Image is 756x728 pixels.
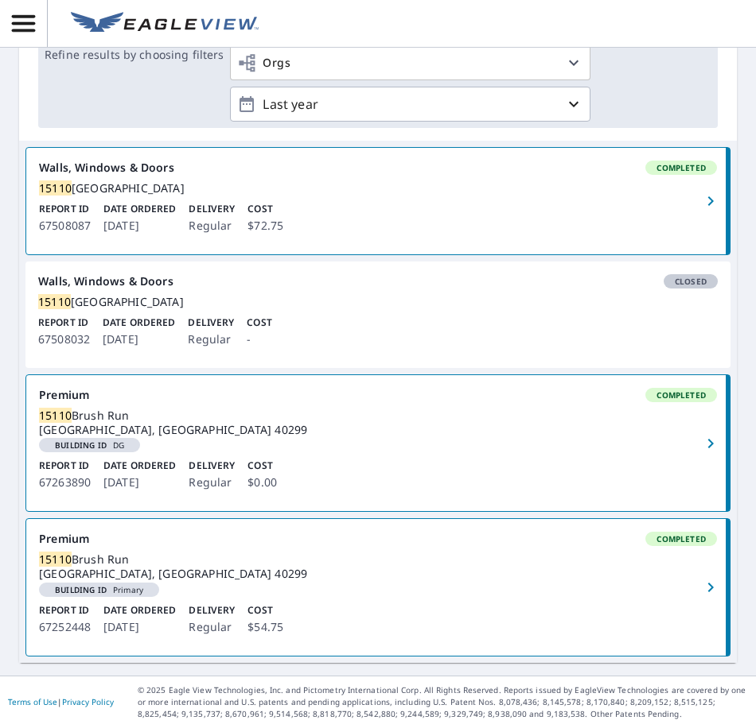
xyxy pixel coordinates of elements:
span: DG [45,441,134,449]
p: Regular [189,216,235,235]
mark: 15110 [39,180,72,196]
a: PremiumCompleted15110Brush Run [GEOGRAPHIC_DATA], [GEOGRAPHIC_DATA] 40299Building IDDGReport ID67... [26,375,730,511]
p: Regular [189,618,235,637]
p: $0.00 [247,473,277,492]
p: Report ID [39,202,91,216]
div: Walls, Windows & Doors [38,274,718,288]
p: Delivery [189,603,235,618]
p: 67508032 [38,330,90,349]
span: Primary [45,586,153,594]
p: Refine results by choosing filters [45,48,224,62]
p: Date Ordered [103,316,175,330]
div: Premium [39,532,717,546]
button: Orgs [230,45,590,80]
a: Terms of Use [8,696,57,707]
span: Closed [665,276,716,287]
mark: 15110 [38,294,71,309]
p: 67263890 [39,473,91,492]
a: Privacy Policy [62,696,114,707]
p: Cost [247,202,283,216]
p: Cost [247,459,277,473]
p: Report ID [39,603,91,618]
p: Last year [256,91,564,118]
span: Completed [647,533,715,544]
p: Cost [247,316,271,330]
p: $54.75 [247,618,283,637]
p: [DATE] [103,330,175,349]
div: Walls, Windows & Doors [39,161,717,175]
div: Brush Run [GEOGRAPHIC_DATA], [GEOGRAPHIC_DATA] 40299 [39,409,717,437]
a: Walls, Windows & DoorsCompleted15110[GEOGRAPHIC_DATA]Report ID67508087Date Ordered[DATE]DeliveryR... [26,148,730,254]
a: PremiumCompleted15110Brush Run [GEOGRAPHIC_DATA], [GEOGRAPHIC_DATA] 40299Building IDPrimaryReport... [26,519,730,655]
p: [DATE] [103,618,176,637]
p: - [247,330,271,349]
mark: 15110 [39,408,72,423]
em: Building ID [55,441,107,449]
p: Delivery [188,316,234,330]
a: EV Logo [61,2,268,45]
div: [GEOGRAPHIC_DATA] [38,295,718,309]
span: Completed [647,389,715,401]
p: Report ID [39,459,91,473]
span: Orgs [237,53,290,73]
p: [DATE] [103,473,176,492]
mark: 15110 [39,552,72,567]
p: Cost [247,603,283,618]
p: Report ID [38,316,90,330]
p: | [8,697,114,707]
p: Regular [188,330,234,349]
p: 67508087 [39,216,91,235]
p: Delivery [189,459,235,473]
p: Date Ordered [103,202,176,216]
p: Date Ordered [103,459,176,473]
span: Completed [647,162,715,173]
div: [GEOGRAPHIC_DATA] [39,181,717,196]
p: $72.75 [247,216,283,235]
a: Walls, Windows & DoorsClosed15110[GEOGRAPHIC_DATA]Report ID67508032Date Ordered[DATE]DeliveryRegu... [25,261,731,368]
div: Brush Run [GEOGRAPHIC_DATA], [GEOGRAPHIC_DATA] 40299 [39,552,717,581]
p: Regular [189,473,235,492]
button: Last year [230,87,590,122]
em: Building ID [55,586,107,594]
img: EV Logo [71,12,259,36]
p: Delivery [189,202,235,216]
p: © 2025 Eagle View Technologies, Inc. and Pictometry International Corp. All Rights Reserved. Repo... [138,684,748,720]
p: 67252448 [39,618,91,637]
div: Premium [39,388,717,402]
p: [DATE] [103,216,176,235]
p: Date Ordered [103,603,176,618]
